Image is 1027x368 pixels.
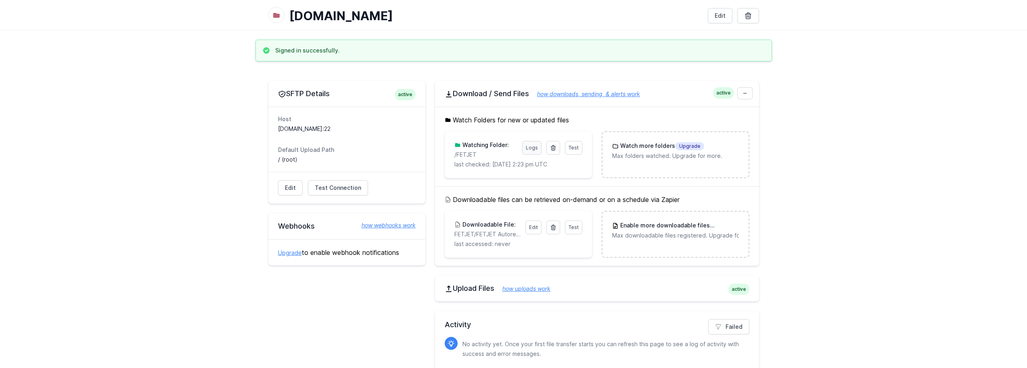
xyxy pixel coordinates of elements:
a: Logs [522,141,542,155]
h5: Downloadable files can be retrieved on-demand or on a schedule via Zapier [445,195,749,204]
h3: Watch more folders [619,142,704,150]
a: Test [565,141,582,155]
a: Failed [708,319,749,334]
h2: Activity [445,319,749,330]
span: Test [569,145,579,151]
a: Upgrade [278,249,302,256]
h2: Upload Files [445,284,749,293]
h2: Webhooks [278,221,416,231]
dd: [DOMAIN_NAME]:22 [278,125,416,133]
h5: Watch Folders for new or updated files [445,115,749,125]
a: Edit [708,8,732,23]
a: Enable more downloadable filesUpgrade Max downloadable files registered. Upgrade for more. [602,212,748,249]
span: Upgrade [675,142,704,150]
span: Upgrade [710,222,739,230]
h2: Download / Send Files [445,89,749,99]
a: Watch more foldersUpgrade Max folders watched. Upgrade for more. [602,132,748,170]
h1: [DOMAIN_NAME] [289,8,701,23]
span: active [728,284,749,295]
a: how uploads work [494,285,550,292]
span: active [713,87,734,99]
a: Test Connection [308,180,368,196]
dt: Default Upload Path [278,146,416,154]
h3: Enable more downloadable files [619,221,738,230]
dt: Host [278,115,416,123]
span: Test [569,224,579,230]
a: how downloads, sending, & alerts work [529,90,640,97]
div: to enable webhook notifications [268,239,425,265]
a: Edit [278,180,303,196]
p: last accessed: never [454,240,582,248]
p: Max folders watched. Upgrade for more. [612,152,738,160]
a: how webhooks work [353,221,416,229]
h2: SFTP Details [278,89,416,99]
span: active [395,89,416,100]
a: Test [565,221,582,234]
p: /FETJET [454,151,517,159]
h3: Downloadable File: [461,221,516,229]
h3: Signed in successfully. [275,46,340,55]
p: FETJET/FETJET Autorenewal Success for Zapier.csv [454,230,521,238]
p: Max downloadable files registered. Upgrade for more. [612,231,738,240]
dd: / (root) [278,156,416,164]
h3: Watching Folder: [461,141,509,149]
p: last checked: [DATE] 2:23 pm UTC [454,160,582,168]
span: Test Connection [315,184,361,192]
a: Edit [525,221,542,234]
